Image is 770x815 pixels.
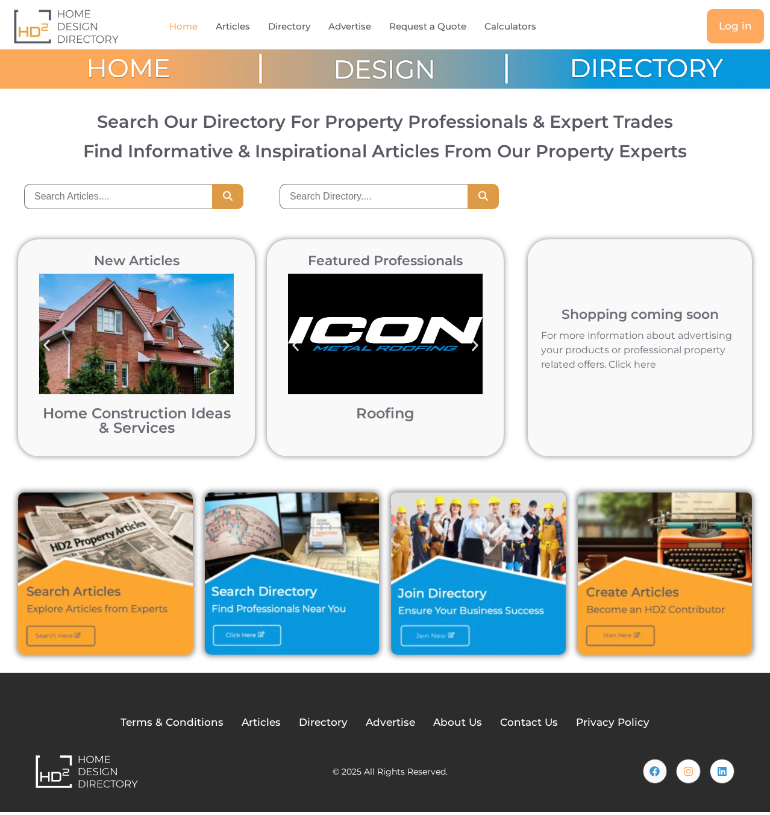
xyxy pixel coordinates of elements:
[43,404,231,436] a: Home Construction Ideas & Services
[333,767,448,776] h2: © 2025 All Rights Reserved.
[389,13,466,40] a: Request a Quote
[282,332,309,359] div: Previous
[707,9,764,43] a: Log in
[268,13,310,40] a: Directory
[719,21,752,31] span: Log in
[242,715,281,731] a: Articles
[462,332,489,359] div: Next
[356,404,415,422] a: Roofing
[433,715,482,731] a: About Us
[280,184,468,209] input: Search Directory....
[158,13,575,40] nav: Menu
[468,184,499,209] button: Search
[299,715,348,731] a: Directory
[33,332,60,359] div: Previous
[19,142,750,160] h3: Find Informative & Inspirational Articles From Our Property Experts
[366,715,415,731] a: Advertise
[282,254,489,268] h2: Featured Professionals
[121,715,224,731] a: Terms & Conditions
[169,13,198,40] a: Home
[500,715,558,731] a: Contact Us
[534,308,746,321] h2: Shopping coming soon
[216,13,250,40] a: Articles
[484,13,536,40] a: Calculators
[328,13,371,40] a: Advertise
[213,332,240,359] div: Next
[212,184,243,209] button: Search
[24,184,212,209] input: Search Articles....
[541,329,739,372] p: For more information about advertising your products or professional property related offers. Cli...
[19,113,750,130] h2: Search Our Directory For Property Professionals & Expert Trades
[576,715,649,731] a: Privacy Policy
[33,254,240,268] h2: New Articles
